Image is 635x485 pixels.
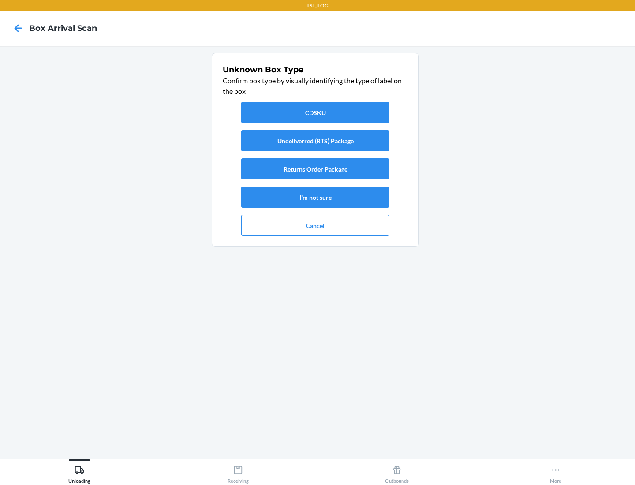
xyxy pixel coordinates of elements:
[317,459,476,484] button: Outbounds
[241,215,389,236] button: Cancel
[306,2,329,10] p: TST_LOG
[223,75,408,97] p: Confirm box type by visually identifying the type of label on the box
[476,459,635,484] button: More
[228,462,249,484] div: Receiving
[223,64,408,75] h1: Unknown Box Type
[68,462,90,484] div: Unloading
[550,462,561,484] div: More
[159,459,317,484] button: Receiving
[241,187,389,208] button: I'm not sure
[241,130,389,151] button: Undeliverred (RTS) Package
[241,158,389,179] button: Returns Order Package
[385,462,409,484] div: Outbounds
[29,22,97,34] h4: Box Arrival Scan
[241,102,389,123] button: CDSKU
